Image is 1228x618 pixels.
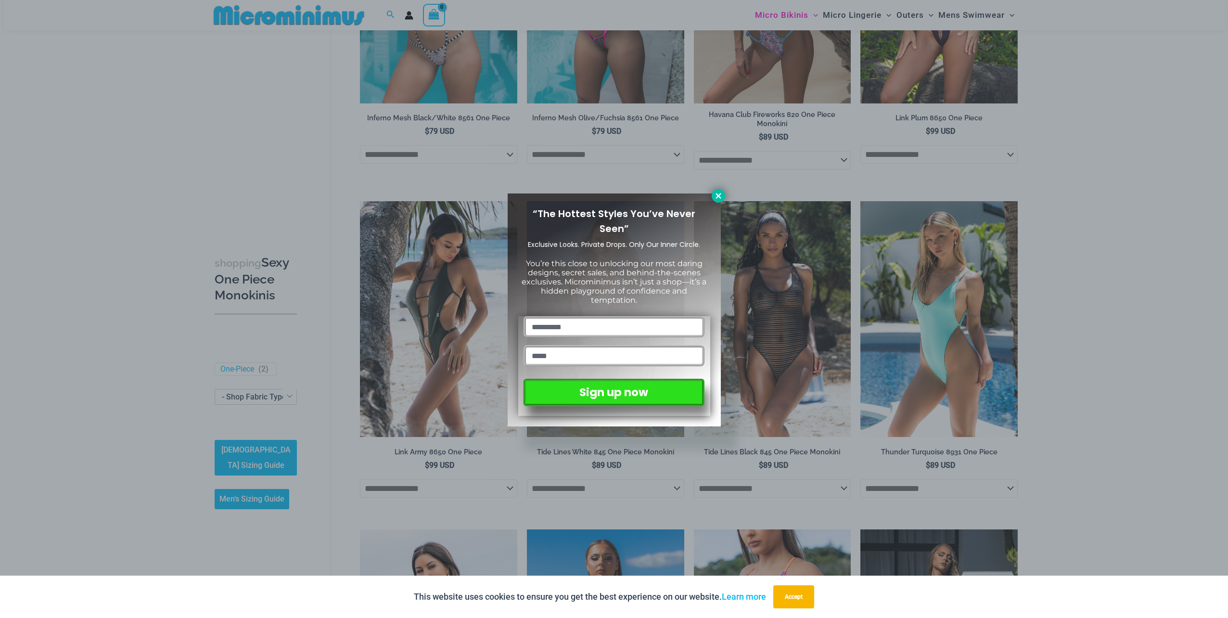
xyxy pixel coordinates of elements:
[722,592,766,602] a: Learn more
[773,585,814,608] button: Accept
[533,207,695,235] span: “The Hottest Styles You’ve Never Seen”
[414,590,766,604] p: This website uses cookies to ensure you get the best experience on our website.
[712,189,725,203] button: Close
[528,240,700,249] span: Exclusive Looks. Private Drops. Only Our Inner Circle.
[524,379,704,406] button: Sign up now
[522,259,706,305] span: You’re this close to unlocking our most daring designs, secret sales, and behind-the-scenes exclu...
